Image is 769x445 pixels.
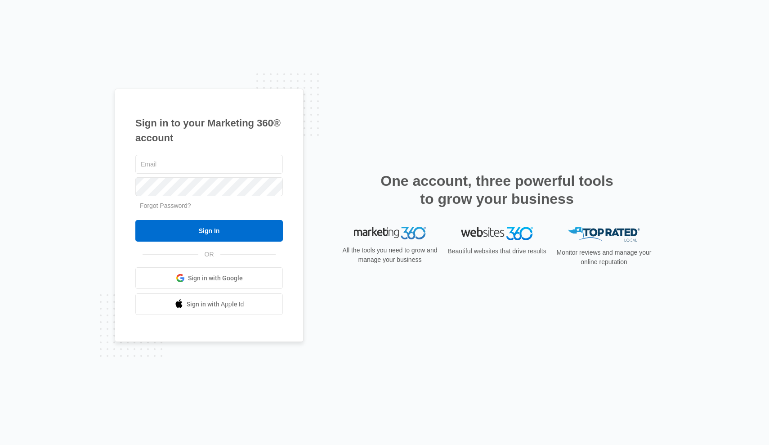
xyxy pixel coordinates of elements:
p: Monitor reviews and manage your online reputation [554,248,654,267]
h2: One account, three powerful tools to grow your business [378,172,616,208]
span: Sign in with Google [188,274,243,283]
p: All the tools you need to grow and manage your business [340,246,440,265]
input: Email [135,155,283,174]
span: OR [198,250,220,259]
img: Marketing 360 [354,227,426,239]
img: Websites 360 [461,227,533,240]
a: Sign in with Apple Id [135,293,283,315]
span: Sign in with Apple Id [187,300,244,309]
input: Sign In [135,220,283,242]
a: Sign in with Google [135,267,283,289]
h1: Sign in to your Marketing 360® account [135,116,283,145]
img: Top Rated Local [568,227,640,242]
a: Forgot Password? [140,202,191,209]
p: Beautiful websites that drive results [447,247,547,256]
